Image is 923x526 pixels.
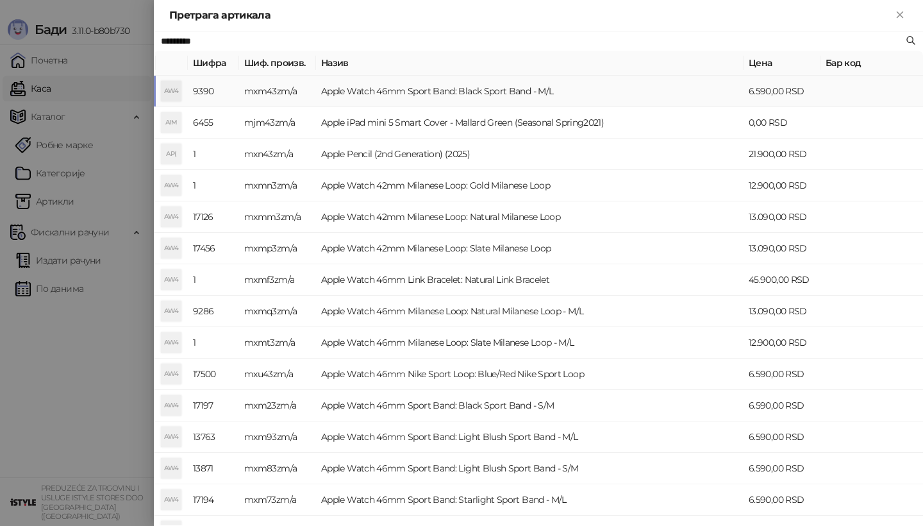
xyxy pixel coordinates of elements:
td: 1 [188,327,239,359]
td: Apple Watch 42mm Milanese Loop: Natural Milanese Loop [316,201,744,233]
td: mxm73zm/a [239,484,316,516]
td: Apple Watch 42mm Milanese Loop: Slate Milanese Loop [316,233,744,264]
th: Назив [316,51,744,76]
div: AW4 [161,364,181,384]
div: AW4 [161,458,181,479]
div: Претрага артикала [169,8,892,23]
td: 1 [188,170,239,201]
td: 21.900,00 RSD [744,139,820,170]
td: 9286 [188,296,239,327]
td: 13.090,00 RSD [744,201,820,233]
div: AW4 [161,207,181,227]
td: Apple iPad mini 5 Smart Cover - Mallard Green (Seasonal Spring2021) [316,107,744,139]
td: Apple Watch 46mm Sport Band: Light Blush Sport Band - S/M [316,453,744,484]
td: mxmq3zm/a [239,296,316,327]
td: mxmn3zm/a [239,170,316,201]
div: AW4 [161,489,181,510]
td: 6.590,00 RSD [744,390,820,421]
td: 6455 [188,107,239,139]
div: AW4 [161,332,181,353]
td: mxm93zm/a [239,421,316,453]
td: 0,00 RSD [744,107,820,139]
td: 17500 [188,359,239,390]
td: 6.590,00 RSD [744,453,820,484]
div: AW4 [161,427,181,447]
td: Apple Watch 46mm Link Bracelet: Natural Link Bracelet [316,264,744,296]
td: Apple Watch 46mm Milanese Loop: Natural Milanese Loop - M/L [316,296,744,327]
td: Apple Watch 46mm Sport Band: Black Sport Band - S/M [316,390,744,421]
td: mxmf3zm/a [239,264,316,296]
th: Бар код [820,51,923,76]
div: AW4 [161,81,181,101]
td: Apple Pencil (2nd Generation) (2025) [316,139,744,170]
div: AW4 [161,269,181,290]
td: 17126 [188,201,239,233]
td: 45.900,00 RSD [744,264,820,296]
td: 13.090,00 RSD [744,233,820,264]
td: 13.090,00 RSD [744,296,820,327]
td: Apple Watch 42mm Milanese Loop: Gold Milanese Loop [316,170,744,201]
td: 1 [188,139,239,170]
th: Шифра [188,51,239,76]
td: Apple Watch 46mm Sport Band: Starlight Sport Band - M/L [316,484,744,516]
td: 1 [188,264,239,296]
div: AW4 [161,395,181,416]
div: AW4 [161,238,181,259]
td: 17194 [188,484,239,516]
td: mxmm3zm/a [239,201,316,233]
div: AW4 [161,175,181,196]
td: mxm23zm/a [239,390,316,421]
th: Цена [744,51,820,76]
td: 13763 [188,421,239,453]
td: mxmp3zm/a [239,233,316,264]
td: mxu43zm/a [239,359,316,390]
td: 12.900,00 RSD [744,170,820,201]
td: mjm43zm/a [239,107,316,139]
td: 6.590,00 RSD [744,76,820,107]
td: mxn43zm/a [239,139,316,170]
button: Close [892,8,908,23]
td: mxmt3zm/a [239,327,316,359]
td: Apple Watch 46mm Nike Sport Loop: Blue/Red Nike Sport Loop [316,359,744,390]
td: 6.590,00 RSD [744,359,820,390]
td: Apple Watch 46mm Milanese Loop: Slate Milanese Loop - M/L [316,327,744,359]
td: Apple Watch 46mm Sport Band: Light Blush Sport Band - M/L [316,421,744,453]
td: 6.590,00 RSD [744,484,820,516]
td: 6.590,00 RSD [744,421,820,453]
td: 17197 [188,390,239,421]
td: mxm43zm/a [239,76,316,107]
div: AIM [161,112,181,133]
td: 9390 [188,76,239,107]
div: AW4 [161,301,181,321]
th: Шиф. произв. [239,51,316,76]
td: mxm83zm/a [239,453,316,484]
td: 12.900,00 RSD [744,327,820,359]
td: 17456 [188,233,239,264]
td: Apple Watch 46mm Sport Band: Black Sport Band - M/L [316,76,744,107]
div: AP( [161,144,181,164]
td: 13871 [188,453,239,484]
